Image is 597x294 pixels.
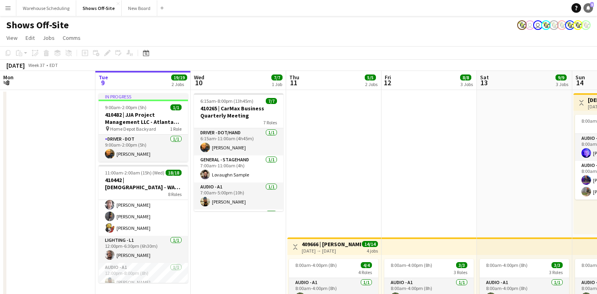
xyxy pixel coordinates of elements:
span: 4/4 [361,262,372,268]
span: Week 37 [26,62,46,68]
app-user-avatar: Labor Coordinator [557,20,567,30]
h3: 410442 | [DEMOGRAPHIC_DATA] - WAVE College Ministry 2025 [99,176,188,191]
span: 7/7 [271,74,283,80]
app-user-avatar: Labor Coordinator [573,20,583,30]
app-card-role: Driver - DOT/Hand1/16:15am-11:00am (4h45m)[PERSON_NAME] [194,128,283,155]
span: Sat [480,74,489,81]
span: View [6,34,18,41]
span: Fri [385,74,391,81]
span: 1 Role [170,126,182,132]
app-card-role: Audio - A11/17:00am-5:00pm (10h)[PERSON_NAME] [194,182,283,210]
span: 8:00am-4:00pm (8h) [391,262,432,268]
a: Comms [59,33,84,43]
span: 11 [288,78,299,87]
span: 9 [97,78,108,87]
div: 1 Job [272,81,282,87]
span: 8 Roles [168,191,182,197]
span: 14/14 [362,241,378,247]
span: 19/19 [171,74,187,80]
span: 7/7 [266,98,277,104]
app-user-avatar: Toryn Tamborello [533,20,543,30]
app-card-role: Driver - DOT1/19:00am-2:00pm (5h)[PERSON_NAME] [99,135,188,162]
app-user-avatar: Labor Coordinator [549,20,559,30]
div: [DATE] [6,61,25,69]
h3: 410482 | JJA Project Management LLC - Atlanta Food & Wine Festival - Home Depot Backyard - Deliver [99,111,188,125]
app-job-card: 6:15am-8:00pm (13h45m)7/7410265 | CarMax Business Quarterly Meeting7 RolesDriver - DOT/Hand1/16:1... [194,93,283,211]
div: 3 Jobs [461,81,473,87]
div: [DATE] → [DATE] [302,248,361,254]
span: 3/3 [456,262,467,268]
button: Shows Off-Site [76,0,122,16]
span: 7 Roles [263,120,277,125]
span: 13 [479,78,489,87]
span: Wed [194,74,204,81]
h1: Shows Off-Site [6,19,69,31]
span: Sun [575,74,585,81]
span: 8:00am-4:00pm (8h) [295,262,337,268]
div: 4 jobs [367,247,378,254]
app-user-avatar: Labor Coordinator [581,20,591,30]
span: 3 Roles [549,269,563,275]
span: Home Depot Backyard [110,126,156,132]
app-card-role: General - Stagehand1/17:00am-11:00am (4h)Lovaughn Sample [194,155,283,182]
a: View [3,33,21,43]
span: 5/5 [365,74,376,80]
app-card-role: Audio - A11/112:00pm-8:00pm (8h)[PERSON_NAME] [99,263,188,290]
app-card-role: Lighting - L11/112:00pm-6:30pm (6h30m)[PERSON_NAME] [99,236,188,263]
span: 10 [193,78,204,87]
span: Thu [289,74,299,81]
span: 11:00am-2:00am (15h) (Wed) [105,170,164,176]
div: 2 Jobs [365,81,378,87]
span: 5 [590,2,594,7]
span: 3 Roles [454,269,467,275]
app-user-avatar: Sara Hobbs [525,20,535,30]
div: 3 Jobs [556,81,568,87]
span: 9/9 [555,74,567,80]
span: 4 Roles [358,269,372,275]
app-job-card: In progress9:00am-2:00pm (5h)1/1410482 | JJA Project Management LLC - Atlanta Food & Wine Festiva... [99,93,188,162]
span: 8:00am-4:00pm (8h) [486,262,528,268]
span: 18/18 [166,170,182,176]
div: 2 Jobs [172,81,187,87]
a: 5 [583,3,593,13]
h3: 410265 | CarMax Business Quarterly Meeting [194,105,283,119]
div: In progress [99,93,188,100]
span: 8 [2,78,14,87]
button: New Board [122,0,157,16]
div: EDT [49,62,58,68]
span: Jobs [43,34,55,41]
a: Jobs [40,33,58,43]
app-user-avatar: Labor Coordinator [565,20,575,30]
span: 8/8 [460,74,471,80]
a: Edit [22,33,38,43]
span: 12 [384,78,391,87]
span: 14 [574,78,585,87]
app-user-avatar: Labor Coordinator [517,20,527,30]
app-user-avatar: Labor Coordinator [541,20,551,30]
app-job-card: 11:00am-2:00am (15h) (Wed)18/18410442 | [DEMOGRAPHIC_DATA] - WAVE College Ministry 20258 Roles[PE... [99,165,188,283]
span: Mon [3,74,14,81]
span: 1/1 [170,104,182,110]
button: Warehouse Scheduling [16,0,76,16]
span: 9:00am-2:00pm (5h) [105,104,146,110]
span: Tue [99,74,108,81]
app-card-role: Video - TD/ Show Caller1/1 [194,210,283,237]
span: Edit [26,34,35,41]
span: 6:15am-8:00pm (13h45m) [200,98,253,104]
span: 3/3 [552,262,563,268]
h3: 409666 | [PERSON_NAME] Event [302,241,361,248]
span: Comms [63,34,81,41]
